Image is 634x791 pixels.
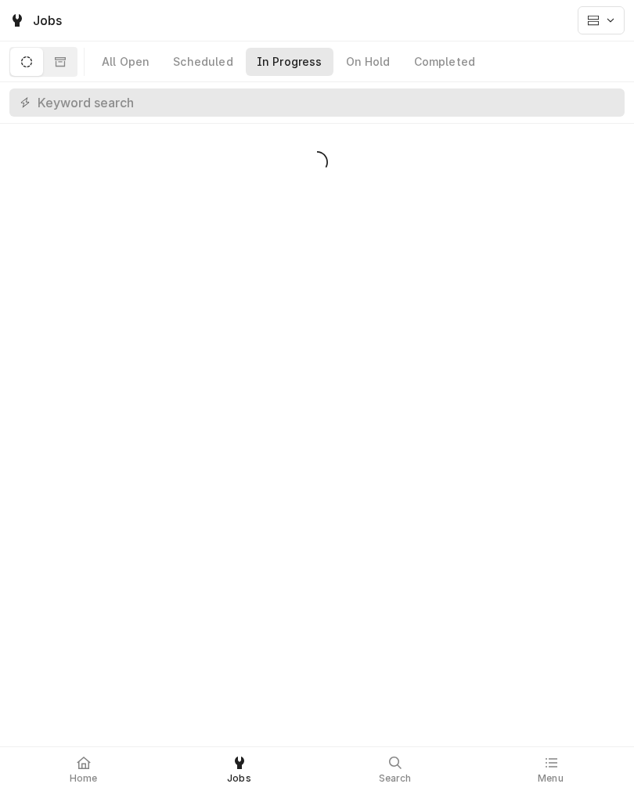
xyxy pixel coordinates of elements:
span: Menu [538,772,564,785]
span: Jobs [227,772,251,785]
a: Jobs [162,750,316,788]
div: Scheduled [173,54,232,70]
span: Home [70,772,98,785]
div: Completed [414,54,475,70]
span: Loading... [306,146,328,179]
a: Search [318,750,472,788]
div: In Progress [257,54,322,70]
div: All Open [102,54,149,70]
a: Home [6,750,160,788]
input: Keyword search [38,88,617,117]
div: On Hold [346,54,391,70]
span: Search [379,772,412,785]
a: Menu [474,750,628,788]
